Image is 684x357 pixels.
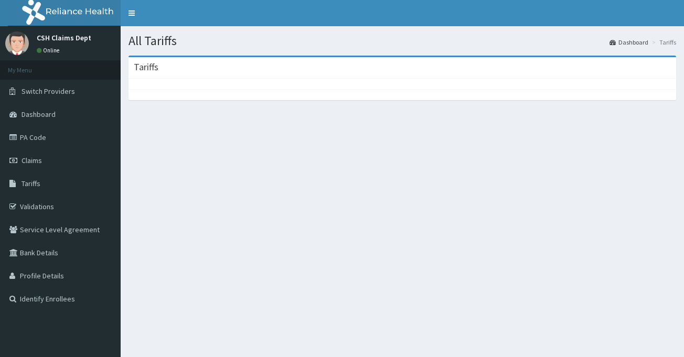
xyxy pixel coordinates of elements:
img: User Image [5,31,29,55]
h3: Tariffs [134,62,158,72]
a: Online [37,47,62,54]
span: Switch Providers [22,86,75,96]
span: Tariffs [22,179,40,188]
span: Dashboard [22,110,56,119]
a: Dashboard [610,38,648,47]
p: CSH Claims Dept [37,34,91,41]
h1: All Tariffs [129,34,676,48]
span: Claims [22,156,42,165]
li: Tariffs [649,38,676,47]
